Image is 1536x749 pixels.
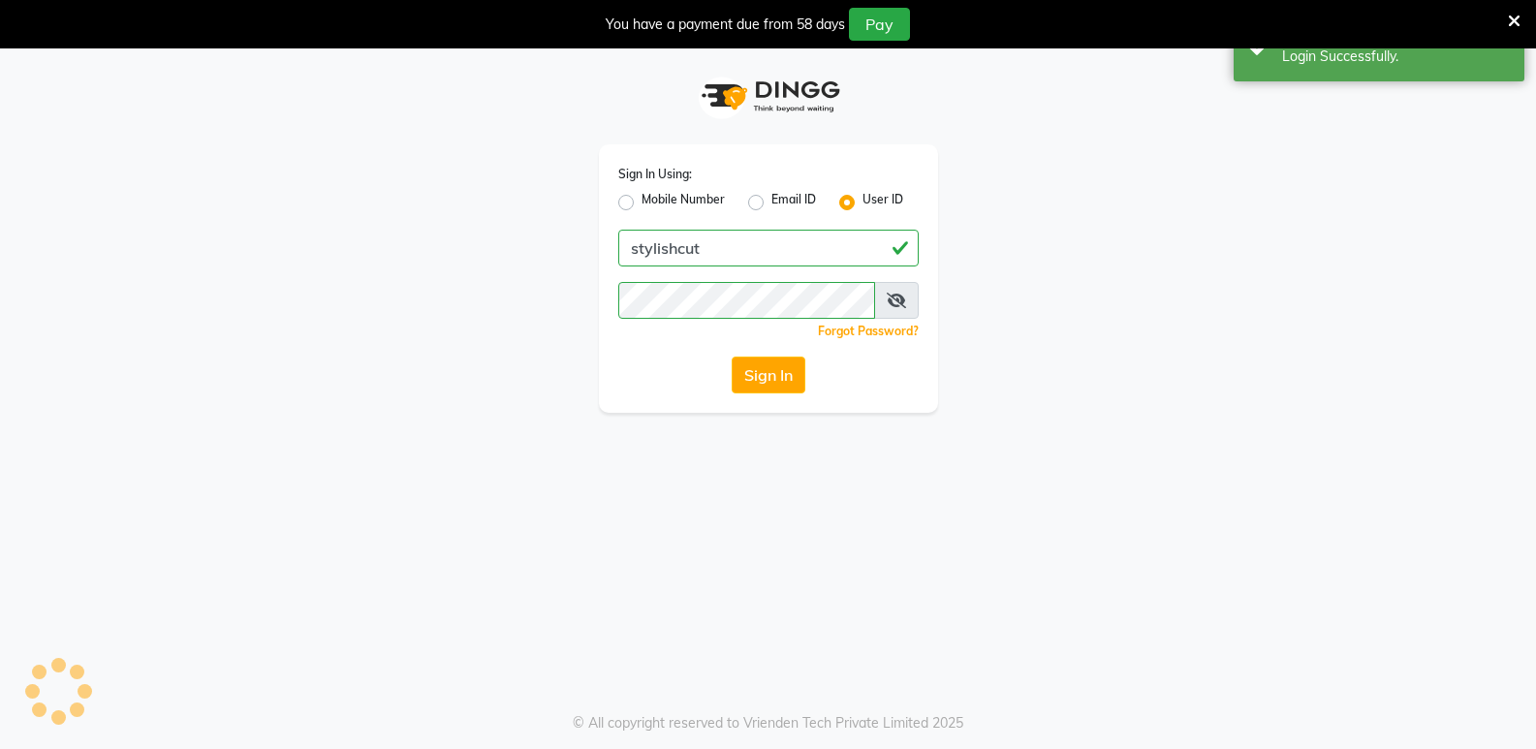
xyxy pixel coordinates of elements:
label: Mobile Number [642,191,725,214]
label: Email ID [771,191,816,214]
a: Forgot Password? [818,324,919,338]
button: Sign In [732,357,805,393]
input: Username [618,282,875,319]
button: Pay [849,8,910,41]
label: Sign In Using: [618,166,692,183]
div: Login Successfully. [1282,47,1510,67]
img: logo1.svg [691,68,846,125]
div: You have a payment due from 58 days [606,15,845,35]
input: Username [618,230,919,266]
label: User ID [862,191,903,214]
